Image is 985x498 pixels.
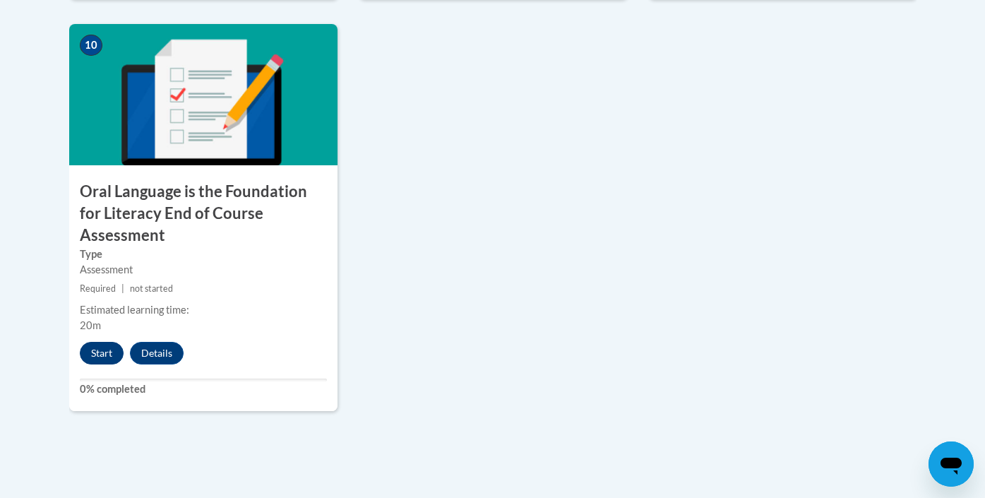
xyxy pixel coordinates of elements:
span: 20m [80,319,101,331]
button: Start [80,342,124,364]
img: Course Image [69,24,338,165]
h3: Oral Language is the Foundation for Literacy End of Course Assessment [69,181,338,246]
span: 10 [80,35,102,56]
iframe: Button to launch messaging window [929,441,974,487]
span: | [121,283,124,294]
span: not started [130,283,173,294]
span: Required [80,283,116,294]
label: Type [80,247,327,262]
label: 0% completed [80,381,327,397]
div: Estimated learning time: [80,302,327,318]
button: Details [130,342,184,364]
div: Assessment [80,262,327,278]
